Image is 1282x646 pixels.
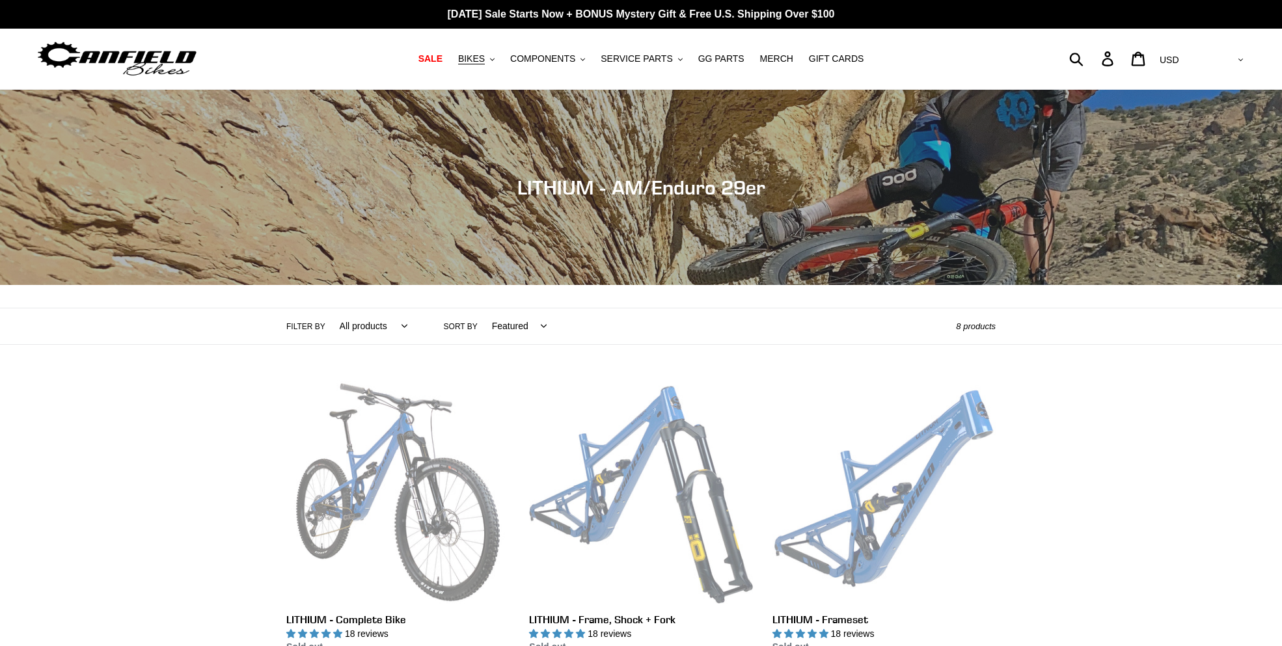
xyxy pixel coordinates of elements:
span: SALE [418,53,443,64]
span: MERCH [760,53,793,64]
label: Sort by [444,321,478,332]
span: BIKES [458,53,485,64]
img: Canfield Bikes [36,38,198,79]
span: GG PARTS [698,53,744,64]
span: COMPONENTS [510,53,575,64]
a: GIFT CARDS [802,50,871,68]
a: MERCH [754,50,800,68]
a: GG PARTS [692,50,751,68]
button: BIKES [452,50,501,68]
span: SERVICE PARTS [601,53,672,64]
label: Filter by [286,321,325,332]
span: 8 products [956,321,996,331]
span: LITHIUM - AM/Enduro 29er [517,176,765,199]
a: SALE [412,50,449,68]
span: GIFT CARDS [809,53,864,64]
button: SERVICE PARTS [594,50,689,68]
input: Search [1076,44,1110,73]
button: COMPONENTS [504,50,592,68]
